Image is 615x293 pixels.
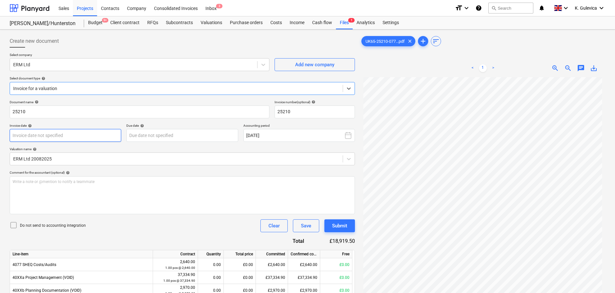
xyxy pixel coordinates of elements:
[348,18,355,23] span: 1
[406,37,414,45] span: clear
[432,37,440,45] span: sort
[216,4,222,8] span: 3
[156,272,195,284] div: 37,334.90
[143,16,162,29] a: RFQs
[256,258,288,271] div: £2,640.00
[260,219,288,232] button: Clear
[336,16,353,29] div: Files
[10,250,153,258] div: Line-item
[293,219,319,232] button: Save
[126,124,238,128] div: Due date
[10,20,77,27] div: [PERSON_NAME]/Hunterston
[65,171,70,175] span: help
[353,16,379,29] a: Analytics
[32,147,37,151] span: help
[575,5,597,11] span: K. Gulevica
[320,271,352,284] div: £0.00
[320,258,352,271] div: £0.00
[314,237,355,245] div: £18,919.50
[198,250,224,258] div: Quantity
[84,16,106,29] div: Budget
[13,275,74,280] span: 40XXa Project Management (VOID)
[275,58,355,71] button: Add new company
[10,100,269,104] div: Document name
[102,18,108,23] span: 9+
[10,129,121,142] input: Invoice date not specified
[336,16,353,29] a: Files1
[379,16,403,29] a: Settings
[163,279,195,282] small: 1.00 pcs @ 37,334.90
[301,222,311,230] div: Save
[538,4,545,12] i: notifications
[267,16,286,29] a: Costs
[84,16,106,29] a: Budget9+
[10,76,355,80] div: Select document type
[106,16,143,29] a: Client contract
[308,16,336,29] a: Cash flow
[361,36,415,46] div: UK65-25210-077...pdf
[577,64,585,72] span: chat
[256,250,288,258] div: Committed
[324,219,355,232] button: Submit
[320,250,352,258] div: Free
[226,16,267,29] a: Purchase orders
[197,16,226,29] a: Valuations
[479,64,487,72] a: Page 1 is your current page
[268,222,280,230] div: Clear
[10,124,121,128] div: Invoice date
[198,258,224,271] div: 0.00
[256,271,288,284] div: £37,334.90
[243,124,355,129] p: Accounting period
[295,60,334,69] div: Add new company
[275,100,355,104] div: Invoice number (optional)
[224,258,256,271] div: £0.00
[564,64,572,72] span: zoom_out
[20,223,86,228] p: Do not send to accounting integration
[491,5,496,11] span: search
[33,100,39,104] span: help
[126,129,238,142] input: Due date not specified
[469,64,476,72] a: Previous page
[455,4,463,12] i: format_size
[463,4,470,12] i: keyboard_arrow_down
[598,4,605,12] i: keyboard_arrow_down
[198,271,224,284] div: 0.00
[286,16,308,29] a: Income
[332,222,347,230] div: Submit
[362,39,409,44] span: UK65-25210-077...pdf
[10,147,355,151] div: Valuation name
[551,64,559,72] span: zoom_in
[27,124,32,128] span: help
[13,262,56,267] span: 4077 SHEQ Costs/Audits
[10,170,355,175] div: Comment for the accountant (optional)
[40,77,45,80] span: help
[153,250,198,258] div: Contract
[583,262,615,293] iframe: Chat Widget
[419,37,427,45] span: add
[275,105,355,118] input: Invoice number
[243,129,355,142] button: [DATE]
[10,105,269,118] input: Document name
[288,258,320,271] div: £2,640.00
[590,64,598,72] span: save_alt
[10,53,269,58] p: Select company
[156,259,195,271] div: 2,640.00
[13,288,81,293] span: 40XXb Planning Documentation (VOID)
[165,266,195,270] small: 1.00 pcs @ 2,640.00
[475,4,482,12] i: Knowledge base
[162,16,197,29] a: Subcontracts
[139,124,144,128] span: help
[562,4,570,12] i: keyboard_arrow_down
[310,100,315,104] span: help
[10,37,59,45] span: Create new document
